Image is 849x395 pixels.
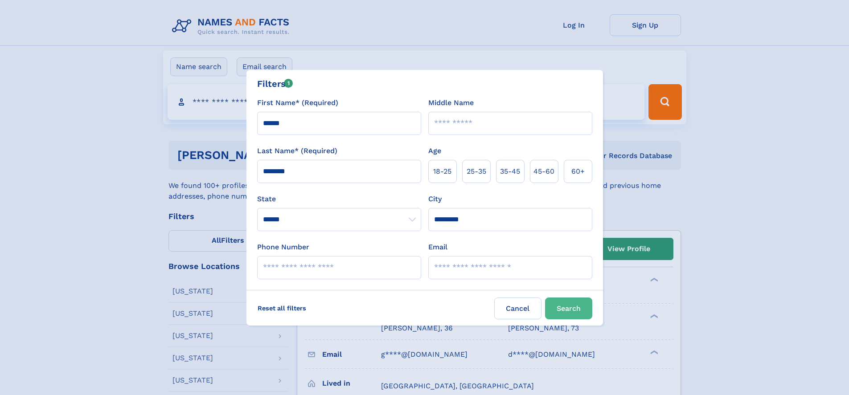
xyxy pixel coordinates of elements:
[428,194,442,204] label: City
[533,166,554,177] span: 45‑60
[545,297,592,319] button: Search
[257,98,338,108] label: First Name* (Required)
[257,77,293,90] div: Filters
[257,146,337,156] label: Last Name* (Required)
[257,242,309,252] label: Phone Number
[500,166,520,177] span: 35‑45
[428,98,474,108] label: Middle Name
[428,242,447,252] label: Email
[571,166,585,177] span: 60+
[433,166,451,177] span: 18‑25
[467,166,486,177] span: 25‑35
[494,297,541,319] label: Cancel
[257,194,421,204] label: State
[428,146,441,156] label: Age
[252,297,312,319] label: Reset all filters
